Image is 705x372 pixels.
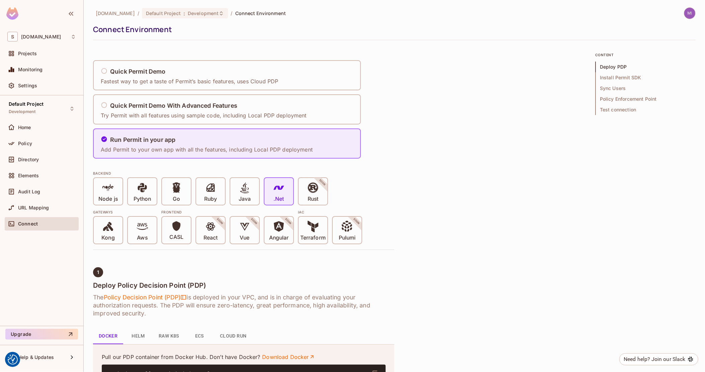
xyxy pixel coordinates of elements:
p: Aws [137,235,147,241]
li: / [138,10,139,16]
p: Rust [308,196,318,202]
span: Development [9,109,36,114]
span: Home [18,125,31,130]
button: Upgrade [5,329,78,340]
span: Elements [18,173,39,178]
h4: Deploy Policy Decision Point (PDP) [93,281,394,289]
span: SOON [207,208,233,235]
button: Cloud Run [215,328,252,344]
span: Sync Users [595,83,696,94]
p: Pull our PDP container from Docker Hub. Don’t have Docker? [102,353,386,361]
p: .Net [273,196,284,202]
span: SOON [275,208,301,235]
p: Ruby [204,196,217,202]
p: React [204,235,218,241]
span: Workspace: sea.live [21,34,61,39]
div: IAC [298,209,362,215]
span: Help & Updates [18,355,54,360]
span: URL Mapping [18,205,49,210]
p: Vue [240,235,249,241]
p: CASL [169,234,183,241]
p: Java [239,196,251,202]
button: ECS [184,328,215,344]
li: / [231,10,232,16]
span: SOON [343,208,370,235]
button: Docker [93,328,123,344]
span: Policy Decision Point (PDP) [103,293,186,301]
p: Angular [269,235,289,241]
span: Default Project [9,101,44,107]
span: Install Permit SDK [595,72,696,83]
span: Directory [18,157,39,162]
span: Audit Log [18,189,40,194]
button: Helm [123,328,153,344]
a: Download Docker [262,353,315,361]
img: SReyMgAAAABJRU5ErkJggg== [6,7,18,20]
span: S [7,32,18,41]
div: Connect Environment [93,24,692,34]
span: Connect Environment [235,10,286,16]
h5: Quick Permit Demo With Advanced Features [110,102,237,109]
img: michal.wojcik@testshipping.com [684,8,695,19]
p: Python [134,196,151,202]
span: Projects [18,51,37,56]
h5: Run Permit in your app [110,136,175,143]
p: Kong [101,235,114,241]
img: Revisit consent button [8,355,18,365]
h6: The is deployed in your VPC, and is in charge of evaluating your authorization requests. The PDP ... [93,293,394,317]
p: Try Permit with all features using sample code, including Local PDP deployment [101,112,307,119]
span: Policy [18,141,32,146]
div: BACKEND [93,171,394,176]
p: Add Permit to your own app with all the features, including Local PDP deployment [101,146,313,153]
div: Gateways [93,209,157,215]
span: Connect [18,221,38,226]
button: Raw K8s [153,328,184,344]
p: content [595,52,696,58]
span: Policy Enforcement Point [595,94,696,104]
span: Test connection [595,104,696,115]
p: Node js [98,196,118,202]
div: Frontend [161,209,294,215]
div: Need help? Join our Slack [624,355,686,363]
span: Settings [18,83,37,88]
button: Consent Preferences [8,355,18,365]
p: Go [173,196,180,202]
span: Development [188,10,219,16]
span: SOON [241,208,267,235]
p: Pulumi [339,235,356,241]
p: Fastest way to get a taste of Permit’s basic features, uses Cloud PDP [101,78,278,85]
span: : [183,11,185,16]
span: the active workspace [96,10,135,16]
span: Monitoring [18,67,43,72]
p: Terraform [300,235,326,241]
span: SOON [309,170,335,196]
span: Default Project [146,10,181,16]
h5: Quick Permit Demo [110,68,166,75]
span: Deploy PDP [595,62,696,72]
span: 1 [97,270,99,275]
